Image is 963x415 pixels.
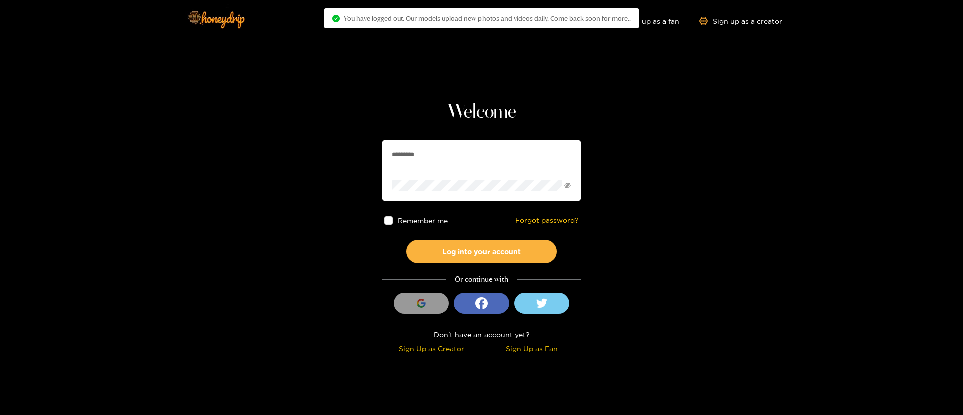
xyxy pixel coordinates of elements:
span: You have logged out. Our models upload new photos and videos daily. Come back soon for more.. [344,14,631,22]
button: Log into your account [406,240,557,263]
a: Forgot password? [515,216,579,225]
span: check-circle [332,15,340,22]
span: Remember me [398,217,448,224]
div: Don't have an account yet? [382,329,581,340]
span: eye-invisible [564,182,571,189]
a: Sign up as a fan [610,17,679,25]
h1: Welcome [382,100,581,124]
div: Sign Up as Creator [384,343,479,354]
a: Sign up as a creator [699,17,782,25]
div: Sign Up as Fan [484,343,579,354]
div: Or continue with [382,273,581,285]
